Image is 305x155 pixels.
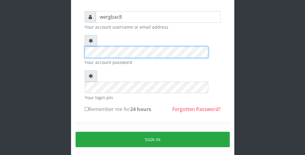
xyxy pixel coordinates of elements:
[76,132,230,147] button: Sign in
[85,59,221,65] small: Your account password
[85,107,89,111] input: Remember me for24 hours
[85,24,221,30] small: Your account username or email address
[85,106,151,113] label: Remember me for
[130,106,151,112] b: 24 hours
[85,94,221,101] small: Your login pin
[172,106,221,112] a: Forgotten Password?
[96,11,221,23] input: Username or email address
